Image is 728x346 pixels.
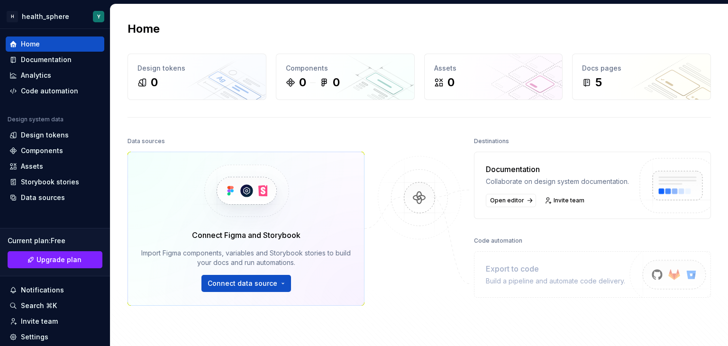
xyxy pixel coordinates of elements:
[8,116,64,123] div: Design system data
[21,317,58,326] div: Invite team
[21,177,79,187] div: Storybook stories
[286,64,405,73] div: Components
[7,11,18,22] div: H
[490,197,524,204] span: Open editor
[21,301,57,310] div: Search ⌘K
[6,174,104,190] a: Storybook stories
[572,54,711,100] a: Docs pages5
[333,75,340,90] div: 0
[582,64,701,73] div: Docs pages
[6,282,104,298] button: Notifications
[486,194,536,207] a: Open editor
[137,64,256,73] div: Design tokens
[6,190,104,205] a: Data sources
[21,285,64,295] div: Notifications
[127,54,266,100] a: Design tokens0
[542,194,589,207] a: Invite team
[192,229,300,241] div: Connect Figma and Storybook
[424,54,563,100] a: Assets0
[6,52,104,67] a: Documentation
[6,68,104,83] a: Analytics
[2,6,108,27] button: Hhealth_sphereY
[6,143,104,158] a: Components
[276,54,415,100] a: Components00
[21,55,72,64] div: Documentation
[447,75,455,90] div: 0
[21,86,78,96] div: Code automation
[127,21,160,36] h2: Home
[21,39,40,49] div: Home
[141,248,351,267] div: Import Figma components, variables and Storybook stories to build your docs and run automations.
[486,263,625,274] div: Export to code
[434,64,553,73] div: Assets
[474,135,509,148] div: Destinations
[6,159,104,174] a: Assets
[97,13,100,20] div: Y
[127,135,165,148] div: Data sources
[21,332,48,342] div: Settings
[21,71,51,80] div: Analytics
[21,146,63,155] div: Components
[486,276,625,286] div: Build a pipeline and automate code delivery.
[6,329,104,345] a: Settings
[474,234,522,247] div: Code automation
[8,251,102,268] a: Upgrade plan
[6,36,104,52] a: Home
[36,255,82,264] span: Upgrade plan
[6,127,104,143] a: Design tokens
[21,193,65,202] div: Data sources
[151,75,158,90] div: 0
[554,197,584,204] span: Invite team
[201,275,291,292] button: Connect data source
[22,12,69,21] div: health_sphere
[299,75,306,90] div: 0
[21,162,43,171] div: Assets
[21,130,69,140] div: Design tokens
[595,75,602,90] div: 5
[208,279,277,288] span: Connect data source
[8,236,102,246] div: Current plan : Free
[486,164,629,175] div: Documentation
[486,177,629,186] div: Collaborate on design system documentation.
[6,298,104,313] button: Search ⌘K
[6,314,104,329] a: Invite team
[6,83,104,99] a: Code automation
